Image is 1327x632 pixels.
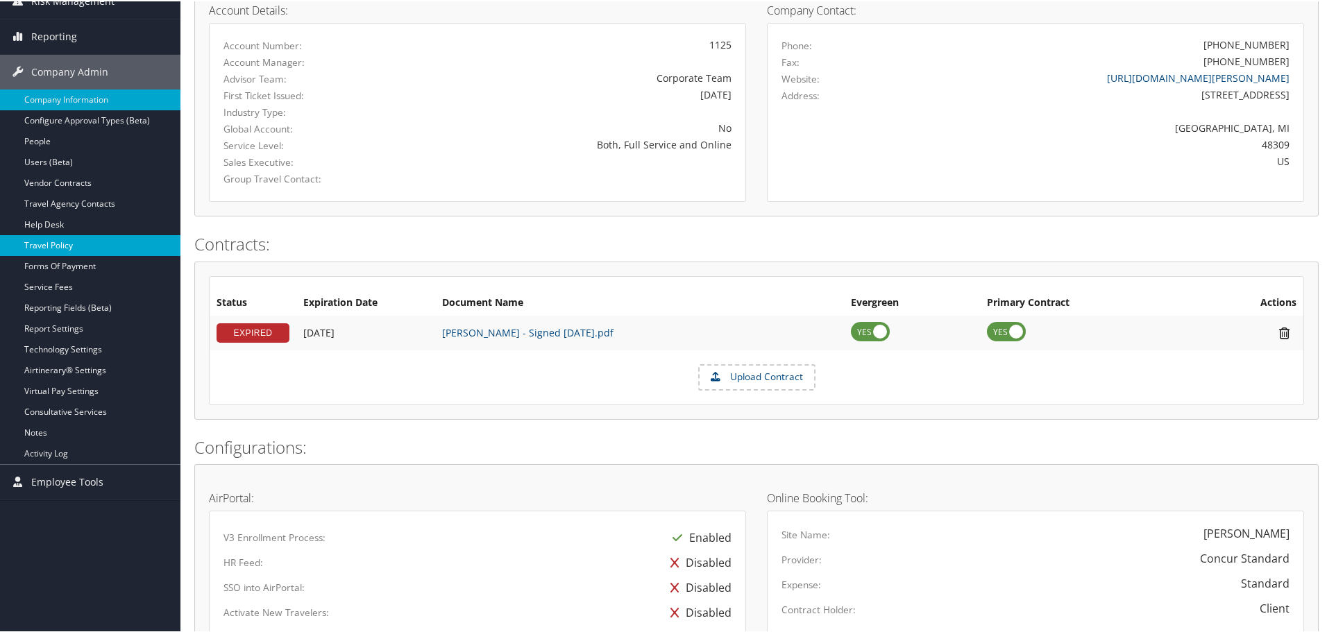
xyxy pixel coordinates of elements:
th: Actions [1193,289,1303,314]
label: V3 Enrollment Process: [223,529,326,543]
span: Reporting [31,18,77,53]
div: Both, Full Service and Online [400,136,732,151]
th: Document Name [435,289,844,314]
div: EXPIRED [217,322,289,341]
label: Provider: [781,552,822,565]
a: [PERSON_NAME] - Signed [DATE].pdf [442,325,614,338]
h4: AirPortal: [209,491,746,502]
label: Website: [781,71,820,85]
label: HR Feed: [223,554,263,568]
th: Evergreen [844,289,980,314]
div: [STREET_ADDRESS] [914,86,1290,101]
span: [DATE] [303,325,335,338]
div: US [914,153,1290,167]
label: Global Account: [223,121,379,135]
th: Primary Contract [980,289,1193,314]
label: Account Manager: [223,54,379,68]
label: Upload Contract [700,364,814,388]
label: SSO into AirPortal: [223,579,305,593]
div: 1125 [400,36,732,51]
h2: Contracts: [194,231,1319,255]
label: Site Name: [781,527,830,540]
h4: Account Details: [209,3,746,15]
label: Phone: [781,37,812,51]
span: Employee Tools [31,463,103,498]
th: Status [210,289,296,314]
th: Expiration Date [296,289,435,314]
div: Concur Standard [1200,549,1290,565]
div: Standard [1241,574,1290,590]
div: [GEOGRAPHIC_DATA], MI [914,119,1290,134]
label: Industry Type: [223,104,379,118]
div: [PHONE_NUMBER] [1203,36,1290,51]
label: Service Level: [223,137,379,151]
div: Disabled [663,549,732,574]
label: Expense: [781,577,821,590]
div: Disabled [663,574,732,599]
span: Company Admin [31,53,108,88]
label: Sales Executive: [223,154,379,168]
label: Account Number: [223,37,379,51]
label: Group Travel Contact: [223,171,379,185]
label: Contract Holder: [781,601,856,615]
i: Remove Contract [1272,325,1296,339]
a: [URL][DOMAIN_NAME][PERSON_NAME] [1107,70,1290,83]
div: Corporate Team [400,69,732,84]
h4: Online Booking Tool: [767,491,1304,502]
div: [DATE] [400,86,732,101]
h4: Company Contact: [767,3,1304,15]
div: Client [1260,599,1290,615]
label: First Ticket Issued: [223,87,379,101]
div: [PERSON_NAME] [1203,524,1290,540]
div: Add/Edit Date [303,325,428,338]
div: Disabled [663,599,732,624]
label: Advisor Team: [223,71,379,85]
div: No [400,119,732,134]
label: Activate New Travelers: [223,604,329,618]
div: [PHONE_NUMBER] [1203,53,1290,67]
div: Enabled [666,524,732,549]
h2: Configurations: [194,434,1319,458]
div: 48309 [914,136,1290,151]
label: Fax: [781,54,800,68]
label: Address: [781,87,820,101]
